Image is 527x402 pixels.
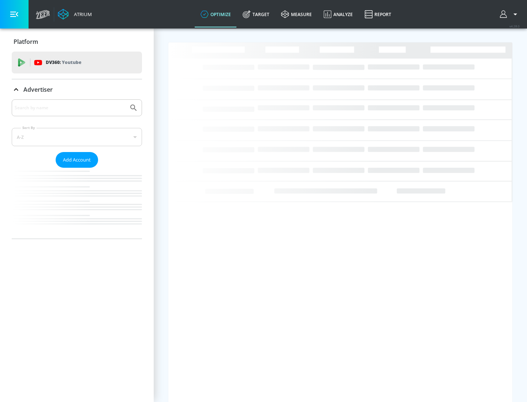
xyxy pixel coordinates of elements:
[46,58,81,67] p: DV360:
[12,168,142,239] nav: list of Advertiser
[63,156,91,164] span: Add Account
[12,99,142,239] div: Advertiser
[318,1,359,27] a: Analyze
[509,24,520,28] span: v 4.28.0
[237,1,275,27] a: Target
[12,79,142,100] div: Advertiser
[71,11,92,18] div: Atrium
[62,58,81,66] p: Youtube
[23,86,53,94] p: Advertiser
[15,103,126,113] input: Search by name
[12,128,142,146] div: A-Z
[12,31,142,52] div: Platform
[195,1,237,27] a: optimize
[14,38,38,46] p: Platform
[56,152,98,168] button: Add Account
[359,1,397,27] a: Report
[275,1,318,27] a: measure
[58,9,92,20] a: Atrium
[21,125,37,130] label: Sort By
[12,52,142,73] div: DV360: Youtube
